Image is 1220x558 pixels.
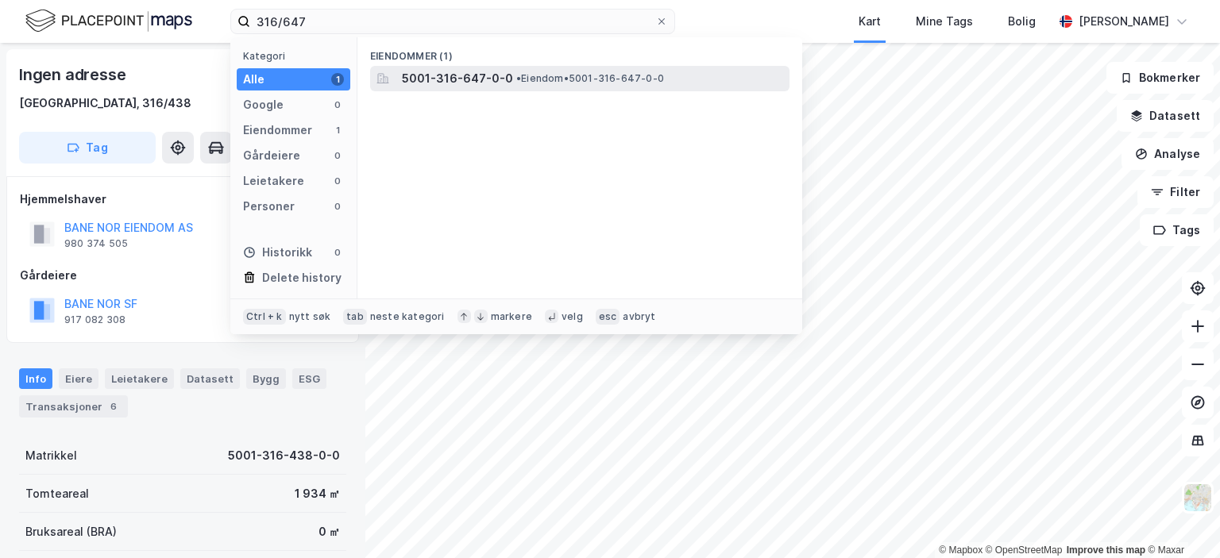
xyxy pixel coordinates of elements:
div: Transaksjoner [19,395,128,418]
button: Tag [19,132,156,164]
div: 5001-316-438-0-0 [228,446,340,465]
span: Eiendom • 5001-316-647-0-0 [516,72,664,85]
div: Google [243,95,284,114]
div: Eiendommer [243,121,312,140]
input: Søk på adresse, matrikkel, gårdeiere, leietakere eller personer [250,10,655,33]
div: Ctrl + k [243,309,286,325]
div: 917 082 308 [64,314,125,326]
div: 0 [331,246,344,259]
div: Delete history [262,268,342,287]
div: Bruksareal (BRA) [25,522,117,541]
div: Bygg [246,368,286,389]
div: [GEOGRAPHIC_DATA], 316/438 [19,94,191,113]
div: Gårdeiere [243,146,300,165]
div: 0 ㎡ [319,522,340,541]
div: 0 [331,175,344,187]
div: tab [343,309,367,325]
div: Hjemmelshaver [20,190,346,209]
div: Historikk [243,243,312,262]
div: 1 [331,124,344,137]
div: Leietakere [105,368,174,389]
div: 0 [331,98,344,111]
span: 5001-316-647-0-0 [402,69,513,88]
div: markere [491,310,532,323]
div: velg [562,310,583,323]
div: Eiendommer (1) [357,37,802,66]
div: Mine Tags [916,12,973,31]
button: Tags [1140,214,1214,246]
div: neste kategori [370,310,445,323]
a: Improve this map [1067,545,1145,556]
div: 1 [331,73,344,86]
div: 0 [331,149,344,162]
div: Info [19,368,52,389]
div: Ingen adresse [19,62,129,87]
button: Filter [1137,176,1214,208]
div: 0 [331,200,344,213]
span: • [516,72,521,84]
div: Bolig [1008,12,1036,31]
div: [PERSON_NAME] [1079,12,1169,31]
img: logo.f888ab2527a4732fd821a326f86c7f29.svg [25,7,192,35]
div: Gårdeiere [20,266,346,285]
div: Tomteareal [25,484,89,503]
div: Alle [243,70,264,89]
div: Eiere [59,368,98,389]
div: Kategori [243,50,350,62]
div: esc [596,309,620,325]
div: nytt søk [289,310,331,323]
div: Kart [859,12,881,31]
div: Datasett [180,368,240,389]
div: Personer [243,197,295,216]
div: Matrikkel [25,446,77,465]
div: 980 374 505 [64,237,128,250]
div: 1 934 ㎡ [295,484,340,503]
a: OpenStreetMap [986,545,1063,556]
button: Datasett [1117,100,1214,132]
button: Bokmerker [1106,62,1214,94]
div: avbryt [623,310,655,323]
iframe: Chat Widget [1141,482,1220,558]
button: Analyse [1122,138,1214,170]
div: 6 [106,398,122,414]
a: Mapbox [939,545,983,556]
div: ESG [292,368,326,389]
div: Leietakere [243,171,304,190]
